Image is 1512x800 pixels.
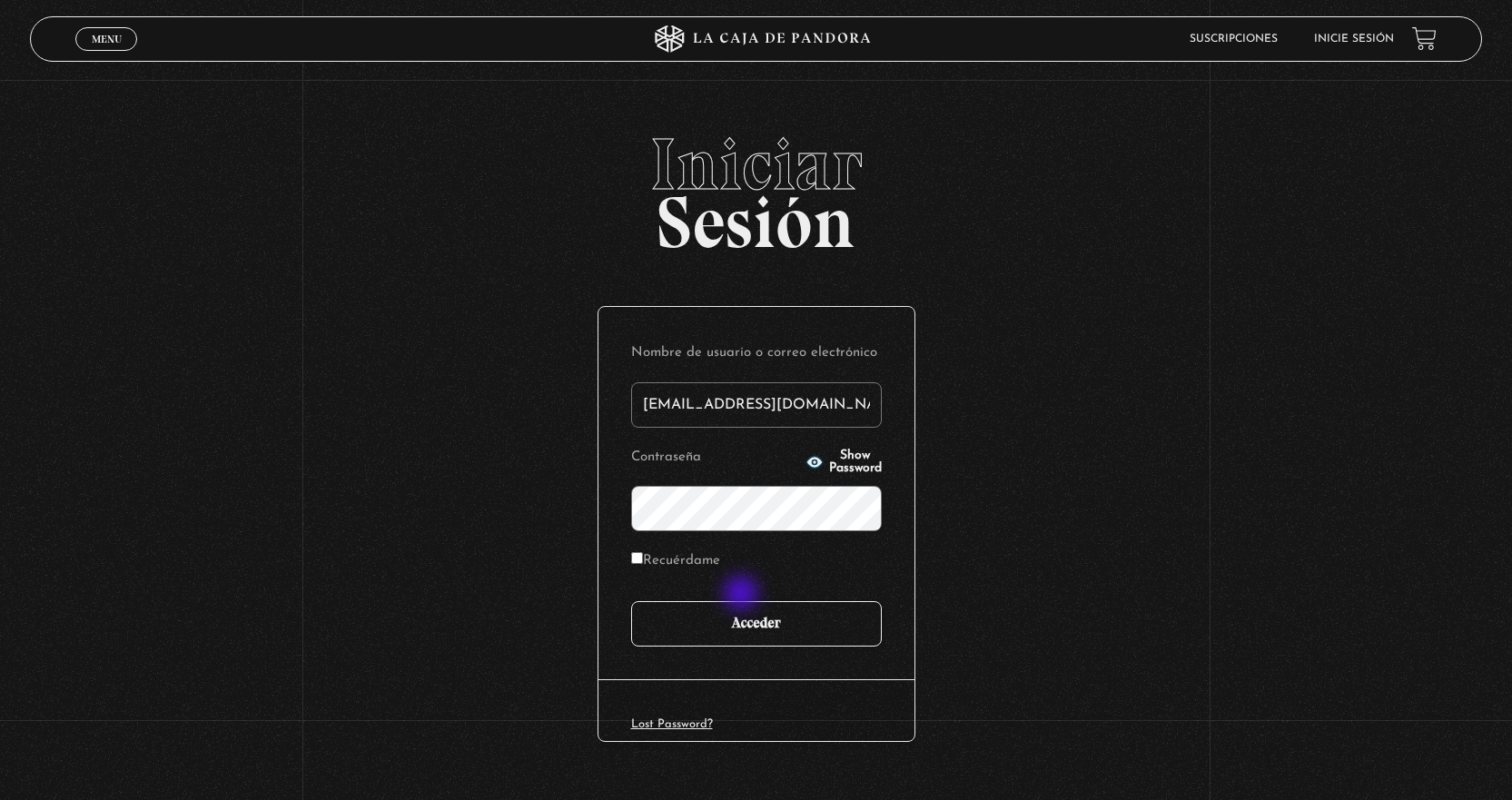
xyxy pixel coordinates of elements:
[30,128,1481,244] h2: Sesión
[631,552,643,564] input: Recuérdame
[1190,34,1278,44] a: Suscripciones
[85,48,128,61] span: Cerrar
[1314,34,1394,44] a: Inicie sesión
[829,449,882,475] span: Show Password
[631,340,882,368] label: Nombre de usuario o correo electrónico
[805,449,882,475] button: Show Password
[631,718,713,730] a: Lost Password?
[631,601,882,647] input: Acceder
[30,128,1481,201] span: Iniciar
[631,548,720,576] label: Recuérdame
[92,34,122,44] span: Menu
[1412,26,1437,51] a: View your shopping cart
[631,444,800,472] label: Contraseña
